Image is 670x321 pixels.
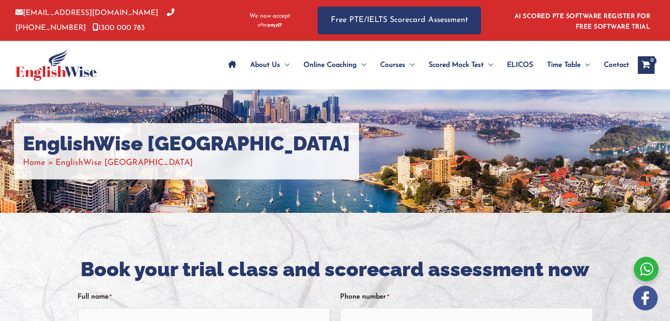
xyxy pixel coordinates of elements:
h2: Book your trial class and scorecard assessment now [78,257,593,283]
a: CoursesMenu Toggle [373,50,422,80]
span: Menu Toggle [405,50,415,80]
label: Phone number [340,290,389,304]
label: Full name [78,290,111,304]
span: ELICOS [507,50,533,80]
a: Home [23,159,45,167]
img: white-facebook.png [633,286,658,310]
span: Menu Toggle [357,50,366,80]
span: Courses [380,50,405,80]
span: About Us [250,50,280,80]
span: Scored Mock Test [429,50,484,80]
a: About UsMenu Toggle [243,50,296,80]
h1: EnglishWise [GEOGRAPHIC_DATA] [23,132,350,156]
a: AI SCORED PTE SOFTWARE REGISTER FOR FREE SOFTWARE TRIAL [515,13,651,30]
nav: Breadcrumbs [23,156,350,170]
span: We now accept [249,12,290,21]
span: Menu Toggle [484,50,493,80]
span: EnglishWise [GEOGRAPHIC_DATA] [56,159,193,167]
span: Time Table [547,50,581,80]
a: Free PTE/IELTS Scorecard Assessment [318,7,481,34]
a: Scored Mock TestMenu Toggle [422,50,500,80]
a: Online CoachingMenu Toggle [296,50,373,80]
a: ELICOS [500,50,540,80]
span: Menu Toggle [581,50,590,80]
a: Time TableMenu Toggle [540,50,597,80]
span: Menu Toggle [280,50,289,80]
a: [EMAIL_ADDRESS][DOMAIN_NAME] [15,9,158,17]
img: Afterpay-Logo [258,23,282,28]
a: [PHONE_NUMBER] [15,9,174,31]
span: Online Coaching [304,50,357,80]
aside: Header Widget 1 [509,6,655,35]
a: 1300 000 783 [93,24,145,32]
a: Contact [597,50,629,80]
a: View Shopping Cart, empty [638,56,655,74]
span: Contact [604,50,629,80]
nav: Site Navigation: Main Menu [221,50,629,80]
img: cropped-ew-logo [15,49,97,81]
